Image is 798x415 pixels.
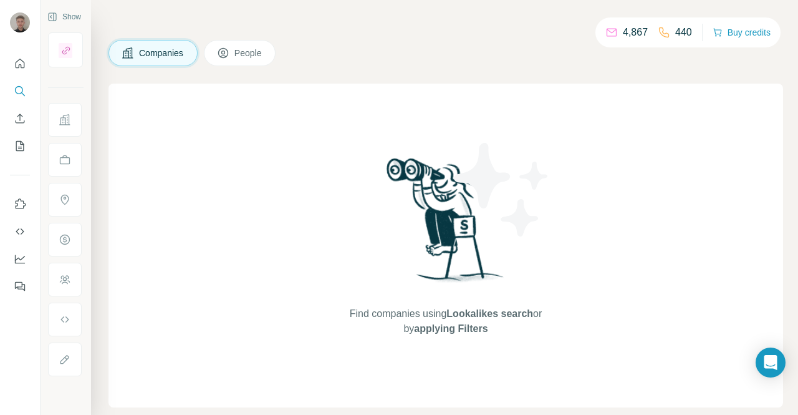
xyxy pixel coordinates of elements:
img: Surfe Illustration - Woman searching with binoculars [381,155,511,294]
button: Show [39,7,90,26]
h4: Search [108,15,783,32]
span: Companies [139,47,185,59]
button: My lists [10,135,30,157]
button: Feedback [10,275,30,298]
span: Lookalikes search [446,308,533,319]
p: 440 [675,25,692,40]
span: Find companies using or by [346,306,546,336]
button: Use Surfe API [10,220,30,243]
span: applying Filters [414,323,488,334]
button: Dashboard [10,248,30,270]
img: Avatar [10,12,30,32]
button: Buy credits [713,24,771,41]
button: Quick start [10,52,30,75]
img: Surfe Illustration - Stars [446,134,558,246]
button: Use Surfe on LinkedIn [10,193,30,215]
span: People [234,47,263,59]
button: Enrich CSV [10,107,30,130]
div: Open Intercom Messenger [756,348,786,378]
p: 4,867 [623,25,648,40]
button: Search [10,80,30,102]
